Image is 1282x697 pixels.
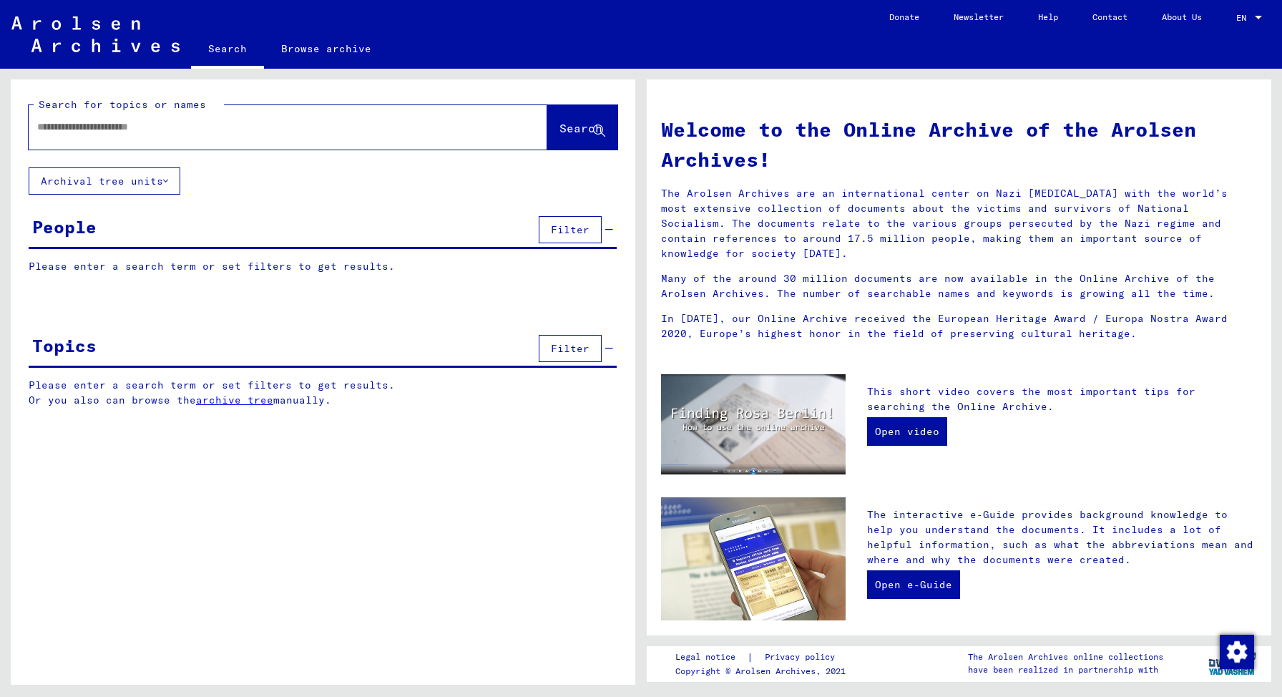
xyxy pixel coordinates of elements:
[29,167,180,195] button: Archival tree units
[661,186,1257,261] p: The Arolsen Archives are an international center on Nazi [MEDICAL_DATA] with the world’s most ext...
[867,570,960,599] a: Open e-Guide
[551,342,589,355] span: Filter
[196,394,273,406] a: archive tree
[551,223,589,236] span: Filter
[11,16,180,52] img: Arolsen_neg.svg
[753,650,852,665] a: Privacy policy
[1205,645,1259,681] img: yv_logo.png
[559,121,602,135] span: Search
[264,31,388,66] a: Browse archive
[191,31,264,69] a: Search
[539,335,602,362] button: Filter
[661,497,846,620] img: eguide.jpg
[661,114,1257,175] h1: Welcome to the Online Archive of the Arolsen Archives!
[29,378,617,408] p: Please enter a search term or set filters to get results. Or you also can browse the manually.
[867,417,947,446] a: Open video
[867,507,1257,567] p: The interactive e-Guide provides background knowledge to help you understand the documents. It in...
[1236,13,1252,23] span: EN
[968,663,1163,676] p: have been realized in partnership with
[661,374,846,474] img: video.jpg
[29,259,617,274] p: Please enter a search term or set filters to get results.
[1219,634,1253,668] div: Change consent
[539,216,602,243] button: Filter
[32,214,97,240] div: People
[867,384,1257,414] p: This short video covers the most important tips for searching the Online Archive.
[39,98,206,111] mat-label: Search for topics or names
[968,650,1163,663] p: The Arolsen Archives online collections
[675,665,852,678] p: Copyright © Arolsen Archives, 2021
[661,311,1257,341] p: In [DATE], our Online Archive received the European Heritage Award / Europa Nostra Award 2020, Eu...
[675,650,852,665] div: |
[661,271,1257,301] p: Many of the around 30 million documents are now available in the Online Archive of the Arolsen Ar...
[1220,635,1254,669] img: Change consent
[547,105,617,150] button: Search
[675,650,747,665] a: Legal notice
[32,333,97,359] div: Topics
